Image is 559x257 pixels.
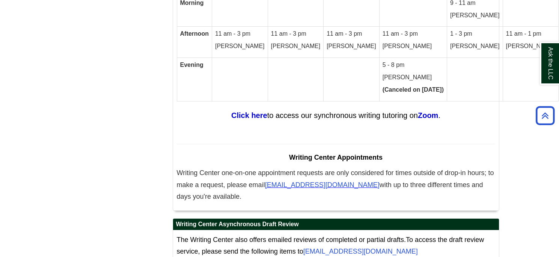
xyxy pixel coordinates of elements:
span: to access our synchronous writing tutoring on [267,111,418,119]
p: 1 - 3 pm [450,30,500,38]
a: Zoom [418,111,438,119]
a: Click here [231,111,267,119]
strong: Afternoon [180,30,209,37]
p: [PERSON_NAME] [215,42,265,51]
p: 5 - 8 pm [383,61,444,70]
a: [EMAIL_ADDRESS][DOMAIN_NAME] [303,248,418,255]
a: Back to Top [533,110,557,121]
span: Writing Center Appointments [289,154,383,161]
span: with up to three different times and days you're available. [177,181,483,201]
span: . [438,111,440,119]
span: The Writing Center also offers emailed reviews of completed or partial drafts. [177,236,406,243]
p: [PERSON_NAME] [271,42,321,51]
span: Writing Center one-on-one appointment requests are only considered for times outside of drop-in h... [177,169,494,189]
p: 11 am - 3 pm [215,30,265,38]
p: 11 am - 3 pm [383,30,444,38]
p: 11 am - 3 pm [327,30,376,38]
p: [PERSON_NAME] [450,11,500,20]
strong: (Canceled on [DATE]) [383,86,444,93]
strong: Evening [180,62,203,68]
p: 11 am - 1 pm [506,30,556,38]
p: 11 am - 3 pm [271,30,321,38]
p: [PERSON_NAME] [383,42,444,51]
p: [PERSON_NAME] [327,42,376,51]
p: [PERSON_NAME] [450,42,500,51]
h2: Writing Center Asynchronous Draft Review [173,219,499,230]
p: [PERSON_NAME] [506,42,556,51]
p: [PERSON_NAME] [383,73,444,82]
span: [EMAIL_ADDRESS][DOMAIN_NAME] [265,181,380,189]
a: [EMAIL_ADDRESS][DOMAIN_NAME] [265,182,380,188]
